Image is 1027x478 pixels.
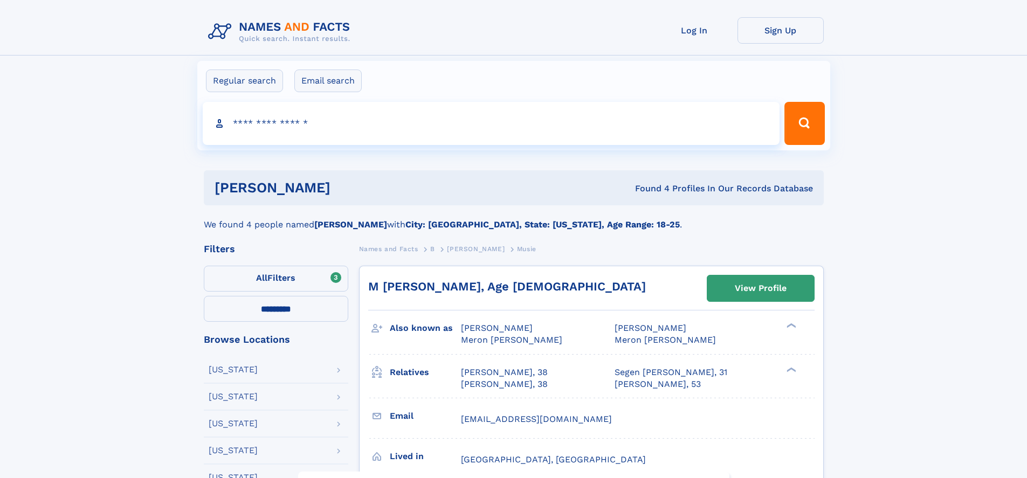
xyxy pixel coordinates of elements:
[784,366,797,373] div: ❯
[203,102,780,145] input: search input
[447,245,505,253] span: [PERSON_NAME]
[461,454,646,465] span: [GEOGRAPHIC_DATA], [GEOGRAPHIC_DATA]
[390,447,461,466] h3: Lived in
[209,419,258,428] div: [US_STATE]
[390,319,461,337] h3: Also known as
[784,322,797,329] div: ❯
[461,366,548,378] a: [PERSON_NAME], 38
[359,242,418,255] a: Names and Facts
[390,407,461,425] h3: Email
[204,17,359,46] img: Logo Names and Facts
[784,102,824,145] button: Search Button
[204,335,348,344] div: Browse Locations
[405,219,680,230] b: City: [GEOGRAPHIC_DATA], State: [US_STATE], Age Range: 18-25
[461,335,562,345] span: Meron [PERSON_NAME]
[204,244,348,254] div: Filters
[314,219,387,230] b: [PERSON_NAME]
[651,17,737,44] a: Log In
[209,365,258,374] div: [US_STATE]
[615,335,716,345] span: Meron [PERSON_NAME]
[430,242,435,255] a: B
[483,183,813,195] div: Found 4 Profiles In Our Records Database
[615,323,686,333] span: [PERSON_NAME]
[735,276,787,301] div: View Profile
[517,245,536,253] span: Musie
[615,378,701,390] a: [PERSON_NAME], 53
[368,280,646,293] a: M [PERSON_NAME], Age [DEMOGRAPHIC_DATA]
[209,392,258,401] div: [US_STATE]
[707,275,814,301] a: View Profile
[430,245,435,253] span: B
[204,266,348,292] label: Filters
[615,366,727,378] a: Segen [PERSON_NAME], 31
[256,273,267,283] span: All
[461,414,612,424] span: [EMAIL_ADDRESS][DOMAIN_NAME]
[215,181,483,195] h1: [PERSON_NAME]
[461,323,533,333] span: [PERSON_NAME]
[447,242,505,255] a: [PERSON_NAME]
[461,378,548,390] a: [PERSON_NAME], 38
[206,70,283,92] label: Regular search
[204,205,824,231] div: We found 4 people named with .
[209,446,258,455] div: [US_STATE]
[737,17,824,44] a: Sign Up
[294,70,362,92] label: Email search
[390,363,461,382] h3: Relatives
